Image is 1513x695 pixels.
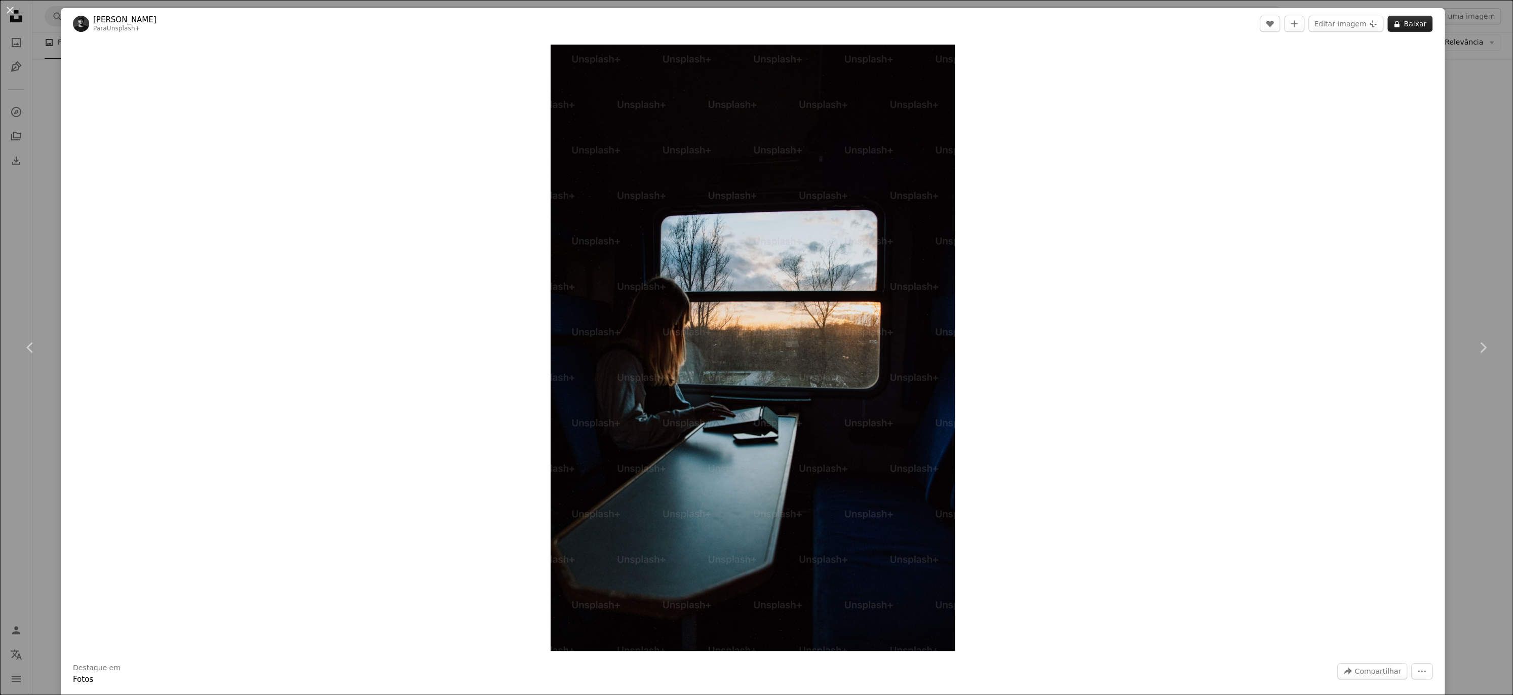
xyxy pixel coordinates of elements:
button: Adicionar à coleção [1284,16,1304,32]
a: Próximo [1452,299,1513,396]
button: Mais ações [1411,663,1432,679]
button: Compartilhar esta imagem [1337,663,1407,679]
img: uma mulher sentada em uma mesa olhando para fora de uma janela [551,45,955,651]
a: [PERSON_NAME] [93,15,157,25]
a: Fotos [73,675,93,684]
button: Ampliar esta imagem [551,45,955,651]
button: Curtir [1260,16,1280,32]
button: Baixar [1387,16,1432,32]
span: Compartilhar [1354,664,1401,679]
h3: Destaque em [73,663,121,673]
img: Ir para o perfil de Frank van Hulst [73,16,89,32]
a: Unsplash+ [107,25,140,32]
button: Editar imagem [1308,16,1383,32]
div: Para [93,25,157,33]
